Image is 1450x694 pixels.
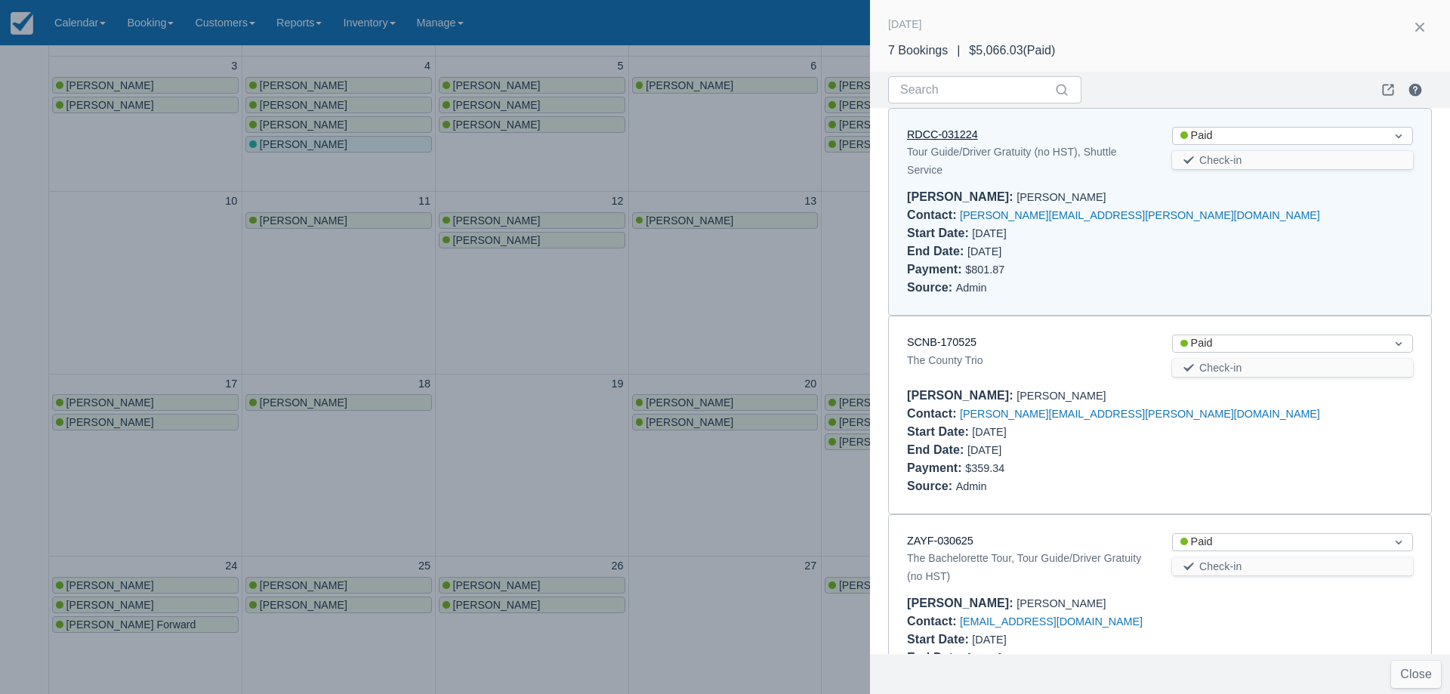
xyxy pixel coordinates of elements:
div: [PERSON_NAME] : [907,190,1017,203]
div: [DATE] [907,649,1148,667]
span: Dropdown icon [1391,128,1406,143]
div: Paid [1180,534,1377,551]
button: Check-in [1172,359,1413,377]
a: [PERSON_NAME][EMAIL_ADDRESS][PERSON_NAME][DOMAIN_NAME] [960,408,1320,420]
div: 7 Bookings [888,42,948,60]
button: Close [1391,661,1441,688]
div: $5,066.03 ( Paid ) [969,42,1055,60]
input: Search [900,76,1051,103]
button: Check-in [1172,557,1413,575]
div: Source : [907,480,956,492]
a: [PERSON_NAME][EMAIL_ADDRESS][PERSON_NAME][DOMAIN_NAME] [960,209,1320,221]
a: ZAYF-030625 [907,535,973,547]
div: End Date : [907,245,967,258]
div: The County Trio [907,351,1148,369]
span: Dropdown icon [1391,535,1406,550]
div: [DATE] [907,423,1148,441]
div: Start Date : [907,227,972,239]
div: Start Date : [907,425,972,438]
div: Payment : [907,263,965,276]
div: End Date : [907,651,967,664]
button: Check-in [1172,151,1413,169]
div: Paid [1180,128,1377,144]
div: Admin [907,477,1413,495]
div: [PERSON_NAME] : [907,389,1017,402]
div: Start Date : [907,633,972,646]
div: [DATE] [907,631,1148,649]
div: [PERSON_NAME] [907,188,1413,206]
div: [PERSON_NAME] [907,594,1413,612]
div: | [948,42,969,60]
a: [EMAIL_ADDRESS][DOMAIN_NAME] [960,615,1143,628]
div: [DATE] [888,15,922,33]
div: Payment : [907,461,965,474]
div: $801.87 [907,261,1413,279]
div: Contact : [907,208,960,221]
div: [PERSON_NAME] : [907,597,1017,609]
div: $359.34 [907,459,1413,477]
div: The Bachelorette Tour, Tour Guide/Driver Gratuity (no HST) [907,549,1148,585]
div: Contact : [907,407,960,420]
div: Paid [1180,335,1377,352]
div: [DATE] [907,441,1148,459]
div: Source : [907,281,956,294]
div: End Date : [907,443,967,456]
div: Admin [907,279,1413,297]
a: SCNB-170525 [907,336,976,348]
div: [PERSON_NAME] [907,387,1413,405]
div: Contact : [907,615,960,628]
span: Dropdown icon [1391,336,1406,351]
div: [DATE] [907,242,1148,261]
a: RDCC-031224 [907,128,978,140]
div: Tour Guide/Driver Gratuity (no HST), Shuttle Service [907,143,1148,179]
div: [DATE] [907,224,1148,242]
